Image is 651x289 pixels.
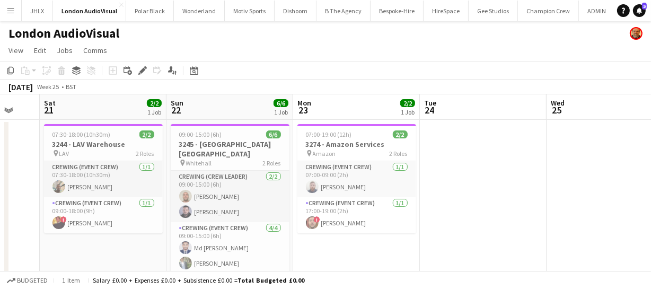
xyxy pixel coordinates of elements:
span: Sat [44,98,56,108]
span: Mon [297,98,311,108]
span: ! [314,216,320,223]
span: ! [60,216,67,223]
span: 21 [42,104,56,116]
span: 07:30-18:00 (10h30m) [52,130,111,138]
div: [DATE] [8,82,33,92]
span: Amazon [313,150,336,157]
span: Wed [551,98,565,108]
h3: 3244 - LAV Warehouse [44,139,163,149]
a: Comms [79,43,111,57]
span: 2 Roles [263,159,281,167]
span: Week 25 [35,83,61,91]
div: 1 Job [274,108,288,116]
app-card-role: Crewing (Event Crew)1/117:00-19:00 (2h)![PERSON_NAME] [297,197,416,233]
app-card-role: Crewing (Crew Leader)2/209:00-15:00 (6h)[PERSON_NAME][PERSON_NAME] [171,171,289,222]
span: 2/2 [393,130,408,138]
button: London AudioVisual [53,1,126,21]
span: 1 item [58,276,84,284]
span: 2/2 [139,130,154,138]
h3: 3274 - Amazon Services [297,139,416,149]
button: JHLX [22,1,53,21]
button: HireSpace [424,1,469,21]
div: Salary £0.00 + Expenses £0.00 + Subsistence £0.00 = [93,276,304,284]
span: 25 [549,104,565,116]
app-card-role: Crewing (Event Crew)1/107:30-18:00 (10h30m)[PERSON_NAME] [44,161,163,197]
div: BST [66,83,76,91]
span: Whitehall [186,159,212,167]
span: 22 [169,104,183,116]
span: 24 [423,104,436,116]
a: 5 [633,4,646,17]
span: 2/2 [400,99,415,107]
app-job-card: 07:00-19:00 (12h)2/23274 - Amazon Services Amazon2 RolesCrewing (Event Crew)1/107:00-09:00 (2h)[P... [297,124,416,233]
button: Polar Black [126,1,174,21]
span: 5 [642,3,647,10]
h1: London AudioVisual [8,25,119,41]
span: Tue [424,98,436,108]
span: 09:00-15:00 (6h) [179,130,222,138]
span: 6/6 [274,99,288,107]
button: Motiv Sports [225,1,275,21]
a: Jobs [52,43,77,57]
span: Budgeted [17,277,48,284]
app-job-card: 07:30-18:00 (10h30m)2/23244 - LAV Warehouse LAV2 RolesCrewing (Event Crew)1/107:30-18:00 (10h30m)... [44,124,163,233]
h3: 3245 - [GEOGRAPHIC_DATA] [GEOGRAPHIC_DATA] [171,139,289,159]
span: 2 Roles [390,150,408,157]
a: View [4,43,28,57]
button: Champion Crew [518,1,579,21]
span: 6/6 [266,130,281,138]
button: Bespoke-Hire [371,1,424,21]
span: Total Budgeted £0.00 [237,276,304,284]
app-user-avatar: Shane King [630,27,643,40]
button: ADMIN [579,1,615,21]
div: 1 Job [401,108,415,116]
span: 2/2 [147,99,162,107]
span: View [8,46,23,55]
span: Edit [34,46,46,55]
div: 1 Job [147,108,161,116]
app-card-role: Crewing (Event Crew)1/109:00-18:00 (9h)![PERSON_NAME] [44,197,163,233]
app-card-role: Crewing (Event Crew)1/107:00-09:00 (2h)[PERSON_NAME] [297,161,416,197]
span: Sun [171,98,183,108]
span: Comms [83,46,107,55]
span: 07:00-19:00 (12h) [306,130,352,138]
button: Dishoom [275,1,316,21]
span: 2 Roles [136,150,154,157]
span: 23 [296,104,311,116]
a: Edit [30,43,50,57]
button: Wonderland [174,1,225,21]
span: LAV [59,150,69,157]
span: Jobs [57,46,73,55]
button: Budgeted [5,275,49,286]
app-job-card: 09:00-15:00 (6h)6/63245 - [GEOGRAPHIC_DATA] [GEOGRAPHIC_DATA] Whitehall2 RolesCrewing (Crew Leade... [171,124,289,281]
button: B The Agency [316,1,371,21]
button: Gee Studios [469,1,518,21]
